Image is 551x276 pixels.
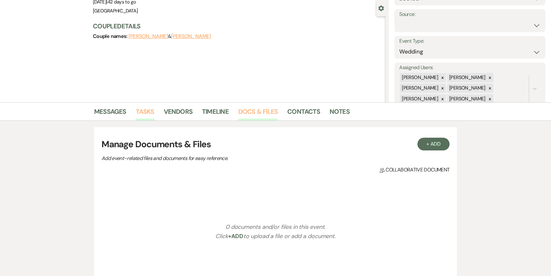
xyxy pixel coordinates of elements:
label: Source: [399,10,541,19]
a: Contacts [287,106,320,120]
a: Timeline [202,106,229,120]
div: [PERSON_NAME] [400,84,439,93]
div: [PERSON_NAME] [447,73,486,82]
a: Messages [94,106,126,120]
div: [PERSON_NAME] [447,84,486,93]
h3: Manage Documents & Files [101,138,450,151]
p: 0 documents and/or files in this event. [226,222,326,232]
div: [PERSON_NAME] [400,73,439,82]
div: [PERSON_NAME] [400,94,439,104]
span: & [129,33,211,40]
label: Event Type: [399,37,541,46]
a: Notes [330,106,350,120]
p: Add event–related files and documents for easy reference. [101,154,324,163]
button: [PERSON_NAME] [129,34,168,39]
p: Click to upload a file or add a document. [215,232,336,241]
span: Collaborative document [380,166,450,174]
span: [GEOGRAPHIC_DATA] [93,8,138,14]
span: +Add [228,232,244,240]
a: Vendors [164,106,192,120]
span: Couple names: [93,33,129,40]
div: [PERSON_NAME] [447,94,486,104]
label: Assigned Users: [399,63,541,72]
button: [PERSON_NAME] [171,34,211,39]
button: Close lead details [378,5,384,11]
a: Tasks [136,106,154,120]
a: Docs & Files [238,106,278,120]
button: + Add [417,138,450,150]
h3: Couple Details [93,22,379,31]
